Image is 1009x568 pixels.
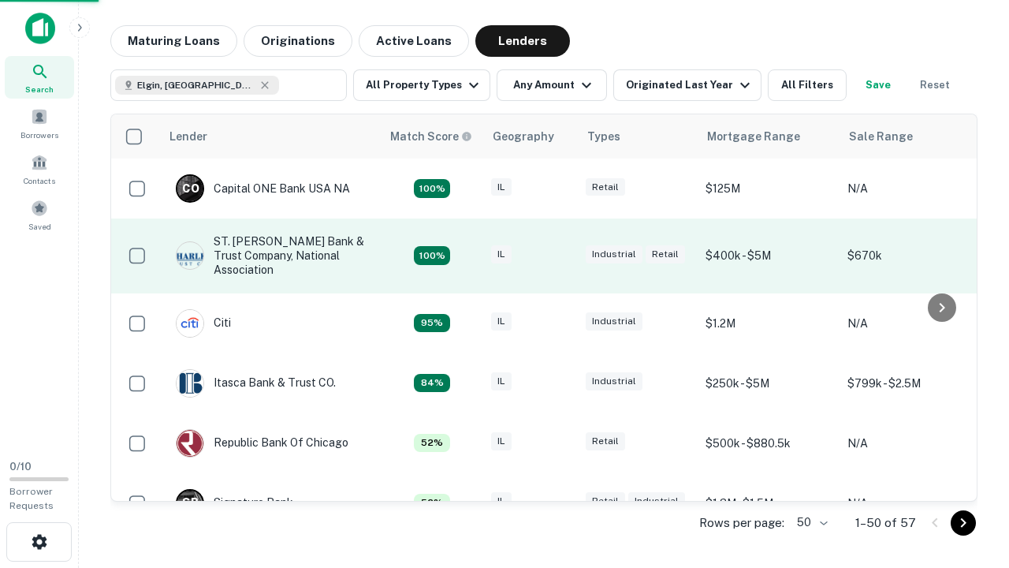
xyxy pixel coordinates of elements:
td: $400k - $5M [698,219,840,293]
img: picture [177,370,203,397]
div: Industrial [628,492,685,510]
div: Mortgage Range [707,127,800,146]
img: picture [177,430,203,457]
a: Saved [5,193,74,236]
div: Retail [586,432,625,450]
td: N/A [840,413,981,473]
div: Lender [169,127,207,146]
div: Itasca Bank & Trust CO. [176,369,336,398]
p: S B [182,495,198,511]
p: C O [182,181,199,197]
div: IL [491,372,512,390]
img: picture [177,242,203,269]
div: Capitalize uses an advanced AI algorithm to match your search with the best lender. The match sco... [414,374,450,393]
div: Sale Range [849,127,913,146]
div: Capitalize uses an advanced AI algorithm to match your search with the best lender. The match sco... [414,494,450,513]
p: Rows per page: [699,514,784,532]
td: N/A [840,159,981,219]
td: $125M [698,159,840,219]
td: $799k - $2.5M [840,353,981,413]
a: Search [5,56,74,99]
a: Borrowers [5,102,74,144]
button: Active Loans [359,25,469,57]
button: Maturing Loans [110,25,237,57]
div: Citi [176,309,231,338]
td: $1.2M [698,293,840,353]
th: Sale Range [840,114,981,159]
img: capitalize-icon.png [25,13,55,44]
th: Lender [160,114,381,159]
button: All Filters [768,69,847,101]
span: Search [25,83,54,95]
div: Capitalize uses an advanced AI algorithm to match your search with the best lender. The match sco... [414,314,450,333]
div: Types [587,127,620,146]
div: ST. [PERSON_NAME] Bank & Trust Company, National Association [176,234,365,278]
button: Save your search to get updates of matches that match your search criteria. [853,69,903,101]
div: IL [491,245,512,263]
td: $1.3M - $1.5M [698,473,840,533]
div: Industrial [586,372,642,390]
button: All Property Types [353,69,490,101]
div: Originated Last Year [626,76,754,95]
div: Signature Bank [176,489,293,518]
td: $250k - $5M [698,353,840,413]
div: IL [491,492,512,510]
div: Capitalize uses an advanced AI algorithm to match your search with the best lender. The match sco... [390,128,472,145]
td: N/A [840,293,981,353]
button: Lenders [475,25,570,57]
div: IL [491,312,512,331]
iframe: Chat Widget [930,442,1009,518]
div: Geography [493,127,554,146]
th: Mortgage Range [698,114,840,159]
div: Capitalize uses an advanced AI algorithm to match your search with the best lender. The match sco... [414,179,450,198]
button: Reset [910,69,960,101]
td: N/A [840,473,981,533]
h6: Match Score [390,128,469,145]
span: Contacts [24,174,55,187]
div: IL [491,178,512,196]
td: $670k [840,219,981,293]
span: Elgin, [GEOGRAPHIC_DATA], [GEOGRAPHIC_DATA] [137,78,255,92]
span: Borrowers [20,129,58,141]
th: Geography [483,114,578,159]
td: $500k - $880.5k [698,413,840,473]
div: Retail [586,492,625,510]
img: picture [177,310,203,337]
th: Types [578,114,698,159]
button: Any Amount [497,69,607,101]
div: Retail [586,178,625,196]
a: Contacts [5,148,74,190]
div: Retail [646,245,685,263]
button: Go to next page [951,510,976,536]
div: Industrial [586,312,642,331]
th: Capitalize uses an advanced AI algorithm to match your search with the best lender. The match sco... [381,114,483,159]
div: 50 [791,511,830,534]
span: Borrower Requests [9,486,54,511]
span: Saved [28,220,51,233]
div: Capital ONE Bank USA NA [176,174,350,203]
div: Capitalize uses an advanced AI algorithm to match your search with the best lender. The match sco... [414,246,450,265]
button: Originations [244,25,352,57]
p: 1–50 of 57 [855,514,916,532]
div: Industrial [586,245,642,263]
span: 0 / 10 [9,461,32,473]
div: Capitalize uses an advanced AI algorithm to match your search with the best lender. The match sco... [414,434,450,453]
div: Republic Bank Of Chicago [176,429,348,458]
button: Originated Last Year [613,69,761,101]
div: IL [491,432,512,450]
